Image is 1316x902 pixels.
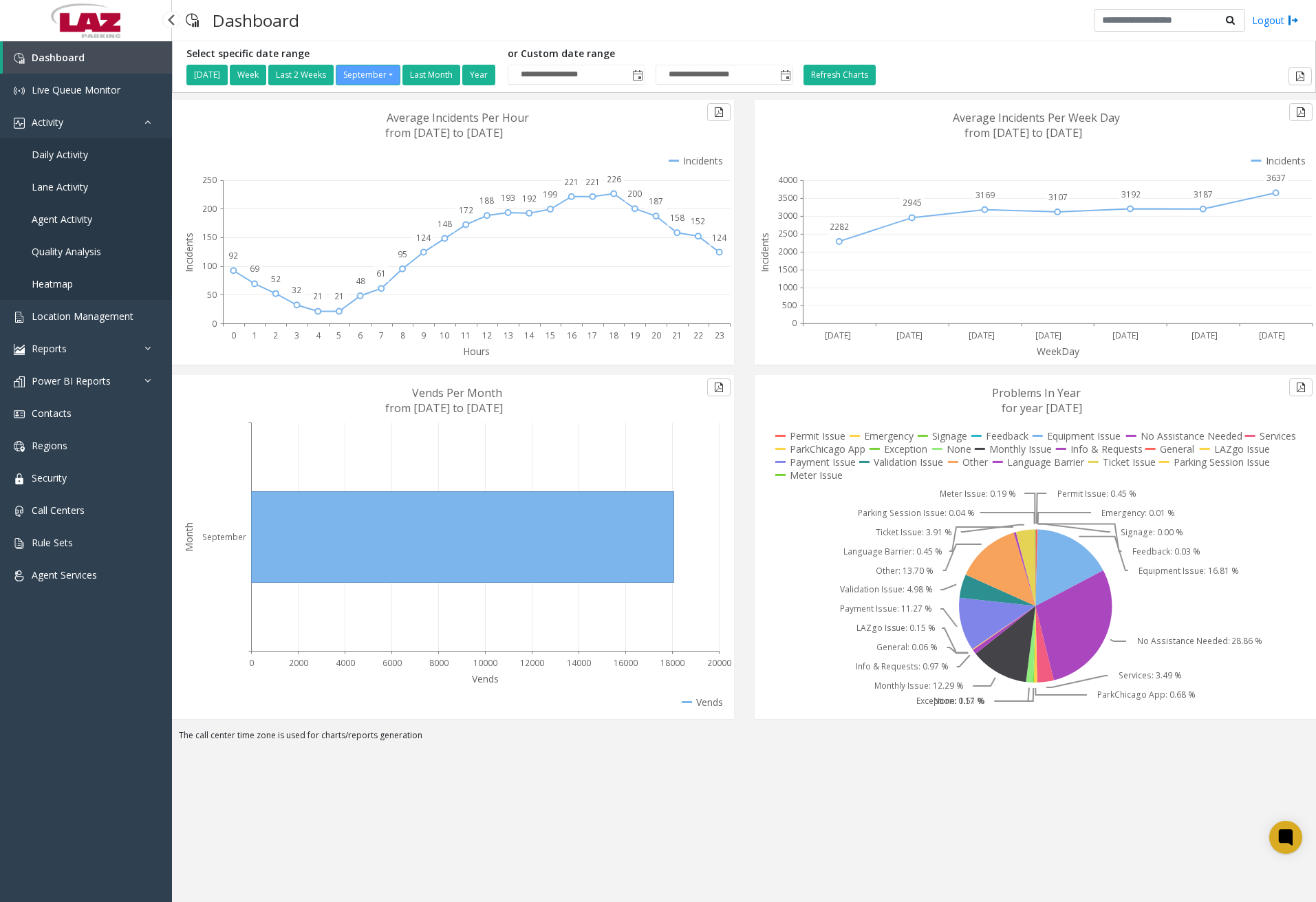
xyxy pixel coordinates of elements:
[792,318,797,330] text: 0
[964,125,1082,140] text: from [DATE] to [DATE]
[874,680,963,692] text: Monthly Issue: 12.29 %
[14,85,25,96] img: 'icon'
[479,195,494,206] text: 188
[252,330,257,341] text: 1
[778,228,797,239] text: 2500
[14,53,25,64] img: 'icon'
[630,330,640,341] text: 19
[14,376,25,387] img: 'icon'
[916,696,984,707] text: Exception: 0.17 %
[438,218,452,230] text: 148
[32,180,88,193] span: Lane Activity
[693,330,703,341] text: 22
[202,174,217,186] text: 250
[387,110,529,125] text: Average Incidents Per Hour
[334,290,344,302] text: 21
[1288,67,1312,85] button: Export to pdf
[207,289,217,301] text: 50
[402,65,460,85] button: Last Month
[839,584,932,596] text: Validation Issue: 4.98 %
[400,330,405,341] text: 8
[202,531,246,543] text: September
[14,441,25,452] img: 'icon'
[501,192,515,204] text: 193
[1119,670,1182,682] text: Services: 3.49 %
[32,148,88,161] span: Daily Activity
[32,116,63,129] span: Activity
[1048,191,1068,203] text: 3107
[440,330,449,341] text: 10
[1057,488,1136,500] text: Permit Issue: 0.45 %
[614,657,638,669] text: 16000
[969,330,995,341] text: [DATE]
[524,330,535,341] text: 14
[856,623,936,634] text: LAZgo Issue: 0.15 %
[876,565,934,577] text: Other: 13.70 %
[32,51,85,64] span: Dashboard
[1194,189,1213,200] text: 3187
[212,318,217,330] text: 0
[32,407,72,420] span: Contacts
[385,400,503,416] text: from [DATE] to [DATE]
[462,65,495,85] button: Year
[1139,565,1239,577] text: Equipment Issue: 16.81 %
[186,3,199,37] img: pageIcon
[358,330,363,341] text: 6
[1289,378,1313,396] button: Export to pdf
[356,275,365,287] text: 48
[379,330,384,341] text: 7
[609,330,618,341] text: 18
[376,268,386,279] text: 61
[777,65,792,85] span: Toggle popup
[14,538,25,549] img: 'icon'
[459,204,473,216] text: 172
[1097,689,1196,701] text: ParkChicago App: 0.68 %
[32,83,120,96] span: Live Queue Monitor
[691,215,705,227] text: 152
[1136,636,1262,647] text: No Assistance Needed: 28.86 %
[186,65,228,85] button: [DATE]
[1259,330,1285,341] text: [DATE]
[520,657,544,669] text: 12000
[292,284,301,296] text: 32
[567,330,576,341] text: 16
[1132,546,1200,557] text: Feedback: 0.03 %
[778,246,797,257] text: 2000
[316,330,321,341] text: 4
[202,260,217,272] text: 100
[778,174,797,186] text: 4000
[830,221,849,233] text: 2282
[627,188,642,200] text: 200
[14,570,25,581] img: 'icon'
[32,536,73,549] span: Rule Sets
[778,264,797,275] text: 1500
[504,330,513,341] text: 13
[186,48,497,60] h5: Select specific date range
[1289,103,1313,121] button: Export to pdf
[250,263,259,275] text: 69
[32,374,111,387] span: Power BI Reports
[473,657,497,669] text: 10000
[1112,330,1139,341] text: [DATE]
[778,281,797,293] text: 1000
[294,330,299,341] text: 3
[825,330,851,341] text: [DATE]
[992,385,1081,400] text: Problems In Year
[1035,330,1061,341] text: [DATE]
[1037,345,1080,358] text: WeekDay
[587,330,597,341] text: 17
[313,290,323,302] text: 21
[629,65,645,85] span: Toggle popup
[482,330,492,341] text: 12
[975,189,995,201] text: 3169
[289,657,308,669] text: 2000
[543,189,557,200] text: 199
[522,193,537,204] text: 192
[712,232,727,244] text: 124
[472,672,499,685] text: Vends
[1191,330,1218,341] text: [DATE]
[336,330,341,341] text: 5
[228,250,238,261] text: 92
[382,657,402,669] text: 6000
[1288,13,1299,28] img: logout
